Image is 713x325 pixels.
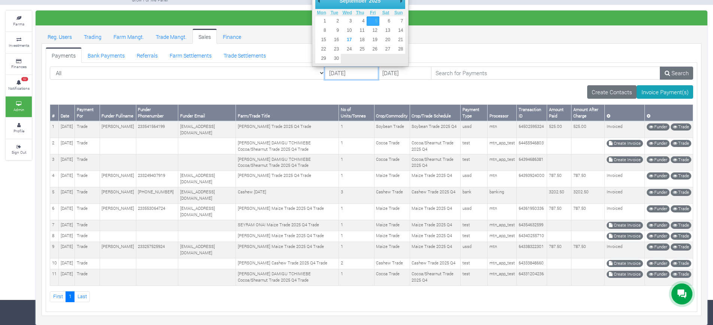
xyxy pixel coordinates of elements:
[341,35,354,45] button: 17
[488,105,517,121] th: Processor
[50,291,66,302] a: First
[461,220,488,231] td: test
[374,242,410,258] td: Maize Trade
[517,231,547,242] td: 64340255710
[59,203,75,220] td: [DATE]
[236,187,339,203] td: Cashew [DATE]
[647,260,670,267] a: Funder
[410,138,461,154] td: Cocoa/Shearnut Trade 2025 Q4
[547,203,571,220] td: 787.50
[11,64,27,69] small: Finances
[374,231,410,242] td: Maize Trade
[6,11,32,31] a: Farms
[607,233,643,240] a: Create Invoice
[607,260,643,267] a: Create Invoice
[410,171,461,187] td: Maize Trade 2025 Q4
[50,258,59,269] td: 10
[339,105,374,121] th: No of Units/Tonnes
[488,242,517,258] td: mtn
[50,220,59,231] td: 7
[164,47,218,62] a: Farm Settlements
[59,154,75,171] td: [DATE]
[12,150,26,155] small: Sign Out
[339,121,374,138] td: 1
[100,187,136,203] td: [PERSON_NAME]
[374,187,410,203] td: Cashew Trade
[410,269,461,285] td: Cocoa/Shearnut Trade 2025 Q4
[236,105,339,121] th: Farm/Trade Title
[75,242,100,258] td: Trade
[236,258,339,269] td: [PERSON_NAME] Cashew Trade 2025 Q4 Trade
[605,121,645,138] td: Invoiced
[13,107,24,112] small: Admin
[547,187,571,203] td: 3202.50
[59,220,75,231] td: [DATE]
[378,67,431,80] input: DD/MM/YYYY
[192,29,217,44] a: Sales
[605,171,645,187] td: Invoiced
[671,260,691,267] a: Trade
[13,128,24,134] small: Profile
[8,86,30,91] small: Notifications
[410,105,461,121] th: Crop/Trade Schedule
[339,220,374,231] td: 1
[488,269,517,285] td: mtn_app_test
[236,154,339,171] td: [PERSON_NAME] DAMIGU TCHIMIEBE Cocoa/Shearnut Trade 2025 Q4 Trade
[647,205,670,212] a: Funder
[341,26,354,35] button: 10
[339,138,374,154] td: 1
[647,222,670,229] a: Funder
[50,269,59,285] td: 11
[354,16,366,26] button: 4
[461,258,488,269] td: test
[6,118,32,138] a: Profile
[236,220,339,231] td: SEYRAM ONAI Maize Trade 2025 Q4 Trade
[75,203,100,220] td: Trade
[331,10,338,15] abbr: Tuesday
[607,271,643,278] a: Create Invoice
[647,189,670,196] a: Funder
[59,231,75,242] td: [DATE]
[410,121,461,138] td: Soybean Trade 2025 Q4
[547,171,571,187] td: 787.50
[339,269,374,285] td: 1
[671,140,691,147] a: Trade
[317,10,326,15] abbr: Monday
[488,231,517,242] td: mtn_app_test
[50,121,59,138] td: 1
[517,242,547,258] td: 64338322301
[315,26,328,35] button: 8
[339,154,374,171] td: 1
[339,171,374,187] td: 1
[392,26,405,35] button: 14
[341,45,354,54] button: 24
[6,75,32,96] a: 62 Notifications
[59,242,75,258] td: [DATE]
[46,47,82,62] a: Payments
[607,140,643,147] a: Create Invoice
[392,45,405,54] button: 28
[354,35,366,45] button: 18
[50,203,59,220] td: 6
[374,138,410,154] td: Cocoa Trade
[50,105,59,121] th: #
[607,156,643,163] a: Create Invoice
[315,16,328,26] button: 1
[100,171,136,187] td: [PERSON_NAME]
[571,105,605,121] th: Amount After Charge
[6,32,32,53] a: Investments
[461,269,488,285] td: test
[236,269,339,285] td: [PERSON_NAME] DAMIGU TCHIMIEBE Cocoa/Shearnut Trade 2025 Q4 Trade
[236,203,339,220] td: [PERSON_NAME] Maize Trade 2025 Q4 Trade
[236,171,339,187] td: [PERSON_NAME] Trade 2025 Q4 Trade
[410,203,461,220] td: Maize Trade 2025 Q4
[75,138,100,154] td: Trade
[6,139,32,160] a: Sign Out
[136,187,178,203] td: [PHONE_NUMBER]
[21,77,28,82] span: 62
[50,231,59,242] td: 8
[671,222,691,229] a: Trade
[461,121,488,138] td: ussd
[571,121,605,138] td: 525.00
[59,187,75,203] td: [DATE]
